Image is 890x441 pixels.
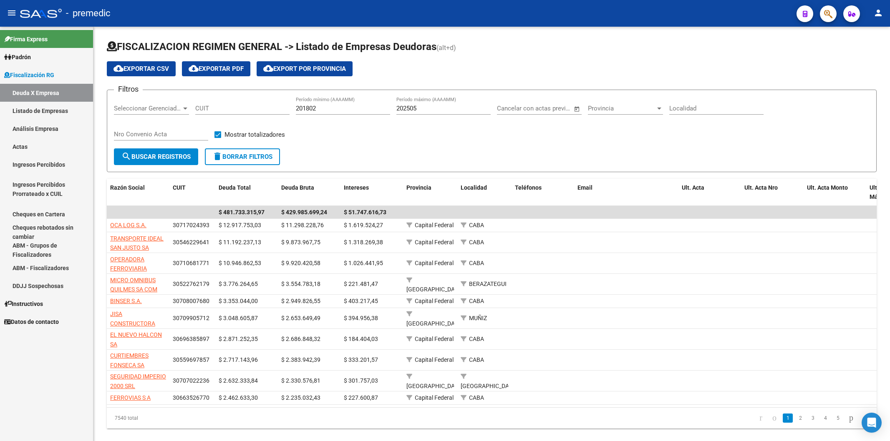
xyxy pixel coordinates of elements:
span: CABA [469,394,484,401]
span: Capital Federal [415,356,454,363]
span: Capital Federal [415,222,454,228]
h3: Filtros [114,83,143,95]
span: CABA [469,222,484,228]
div: 7540 total [107,408,259,428]
button: Open calendar [572,104,582,114]
span: 30559697857 [173,356,209,363]
a: go to next page [845,413,857,423]
span: CURTIEMBRES FONSECA SA [110,352,149,368]
span: MICRO OMNIBUS QUILMES SA COM IND Y FINANC [110,277,157,303]
datatable-header-cell: Provincia [403,179,457,206]
datatable-header-cell: Email [574,179,678,206]
span: $ 3.554.783,18 [281,281,320,287]
span: $ 2.383.942,39 [281,356,320,363]
span: $ 227.600,87 [344,394,378,401]
span: [GEOGRAPHIC_DATA] [406,286,463,293]
span: 30546229641 [173,239,209,246]
span: $ 10.946.862,53 [219,260,261,266]
span: Intereses [344,184,369,191]
datatable-header-cell: Razón Social [107,179,169,206]
span: (alt+d) [436,44,456,52]
datatable-header-cell: CUIT [169,179,215,206]
span: OCA LOG S.A. [110,222,146,228]
span: $ 2.717.143,96 [219,356,258,363]
span: $ 1.619.524,27 [344,222,383,228]
datatable-header-cell: Localidad [457,179,512,206]
span: $ 11.192.237,13 [219,239,261,246]
span: CABA [469,260,484,266]
span: $ 1.026.441,95 [344,260,383,266]
span: FISCALIZACION REGIMEN GENERAL -> Listado de Empresas Deudoras [107,41,436,53]
a: 3 [808,413,818,423]
span: Razón Social [110,184,145,191]
datatable-header-cell: Ult. Acta [678,179,741,206]
span: [GEOGRAPHIC_DATA][PERSON_NAME] [461,383,517,399]
span: OPERADORA FERROVIARIA SOCIEDAD DEL ESTADO [110,256,149,291]
span: SEGURIDAD IMPERIO 2000 SRL [110,373,166,389]
span: 30708007680 [173,298,209,304]
span: Deuda Bruta [281,184,314,191]
span: Padrón [4,53,31,62]
span: $ 9.873.967,75 [281,239,320,246]
button: Export por Provincia [257,61,353,76]
button: Exportar PDF [182,61,250,76]
span: $ 184.404,03 [344,336,378,342]
span: BINSER S.A. [110,298,142,304]
li: page 4 [819,411,832,425]
span: BERAZATEGUI [469,281,507,287]
span: FERROVIAS S A [110,394,151,401]
span: CUIT [173,184,186,191]
span: $ 301.757,03 [344,377,378,384]
button: Exportar CSV [107,61,176,76]
span: Localidad [461,184,487,191]
span: $ 11.298.228,76 [281,222,324,228]
mat-icon: menu [7,8,17,18]
span: [GEOGRAPHIC_DATA] [406,383,463,389]
mat-icon: cloud_download [263,63,273,73]
span: Ult. Acta Nro [744,184,778,191]
a: 1 [783,413,793,423]
datatable-header-cell: Deuda Total [215,179,278,206]
span: $ 2.686.848,32 [281,336,320,342]
span: $ 2.235.032,43 [281,394,320,401]
span: 30522762179 [173,281,209,287]
span: EL NUEVO HALCON SA [110,331,162,348]
mat-icon: delete [212,151,222,161]
span: [GEOGRAPHIC_DATA] [406,320,463,327]
datatable-header-cell: Ult. Acta Nro [741,179,804,206]
span: Fiscalización RG [4,70,54,80]
span: CABA [469,356,484,363]
span: Deuda Total [219,184,251,191]
datatable-header-cell: Deuda Bruta [278,179,340,206]
span: Borrar Filtros [212,153,272,160]
span: $ 394.956,38 [344,315,378,321]
span: CABA [469,239,484,246]
span: $ 12.917.753,03 [219,222,261,228]
span: Ult. Acta [682,184,704,191]
span: $ 2.949.826,55 [281,298,320,304]
span: Exportar CSV [113,65,169,73]
span: Ult. Acta Monto [807,184,848,191]
span: Firma Express [4,35,48,44]
span: 30710681771 [173,260,209,266]
span: Provincia [588,105,656,112]
mat-icon: person [873,8,883,18]
a: go to last page [860,413,871,423]
span: Provincia [406,184,431,191]
datatable-header-cell: Teléfonos [512,179,574,206]
span: Capital Federal [415,239,454,246]
span: Exportar PDF [189,65,244,73]
span: JISA CONSTRUCTORA EMPRENDIMIENTOS INMOBILIARIOS SRL [110,311,164,346]
button: Buscar Registros [114,148,198,165]
span: $ 3.048.605,87 [219,315,258,321]
li: page 5 [832,411,844,425]
span: Mostrar totalizadores [224,130,285,140]
li: page 1 [782,411,794,425]
span: Capital Federal [415,260,454,266]
span: $ 2.330.576,81 [281,377,320,384]
mat-icon: search [121,151,131,161]
span: $ 3.776.264,65 [219,281,258,287]
mat-icon: cloud_download [189,63,199,73]
li: page 2 [794,411,807,425]
span: Capital Federal [415,394,454,401]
